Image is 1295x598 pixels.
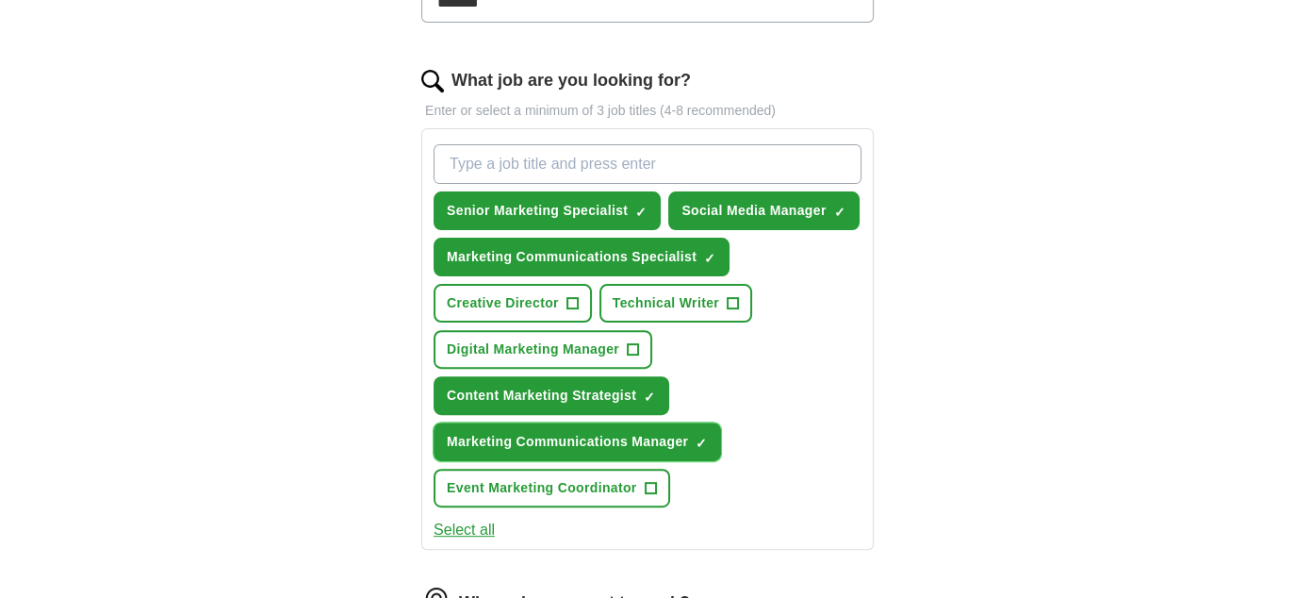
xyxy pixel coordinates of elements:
[613,293,719,313] span: Technical Writer
[447,247,697,267] span: Marketing Communications Specialist
[451,68,691,93] label: What job are you looking for?
[447,432,688,452] span: Marketing Communications Manager
[434,191,661,230] button: Senior Marketing Specialist✓
[434,238,729,276] button: Marketing Communications Specialist✓
[635,205,647,220] span: ✓
[599,284,752,323] button: Technical Writer
[834,205,845,220] span: ✓
[434,330,652,369] button: Digital Marketing Manager
[644,390,655,405] span: ✓
[704,251,715,266] span: ✓
[434,284,592,323] button: Creative Director
[434,423,721,461] button: Marketing Communications Manager✓
[681,201,826,221] span: Social Media Manager
[696,436,707,451] span: ✓
[668,191,859,230] button: Social Media Manager✓
[447,386,636,406] span: Content Marketing Strategist
[447,201,628,221] span: Senior Marketing Specialist
[421,70,444,92] img: search.png
[421,101,874,121] p: Enter or select a minimum of 3 job titles (4-8 recommended)
[447,340,619,359] span: Digital Marketing Manager
[434,519,495,541] button: Select all
[447,478,637,498] span: Event Marketing Coordinator
[447,293,559,313] span: Creative Director
[434,144,861,184] input: Type a job title and press enter
[434,469,670,507] button: Event Marketing Coordinator
[434,376,669,415] button: Content Marketing Strategist✓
